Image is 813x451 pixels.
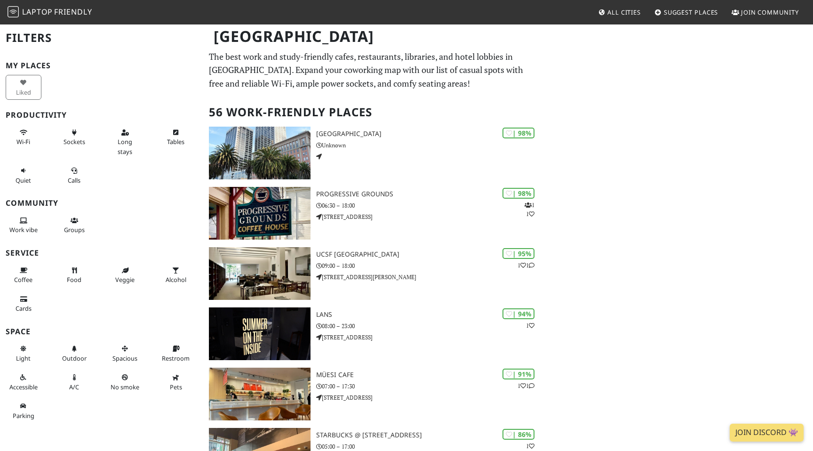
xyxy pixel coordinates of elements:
[209,98,536,127] h2: 56 Work-Friendly Places
[64,137,85,146] span: Power sockets
[728,4,803,21] a: Join Community
[6,24,198,52] h2: Filters
[6,370,41,395] button: Accessible
[209,247,311,300] img: UCSF Mission Bay FAMRI Library
[112,354,137,362] span: Spacious
[316,273,542,282] p: [STREET_ADDRESS][PERSON_NAME]
[54,7,92,17] span: Friendly
[607,8,641,16] span: All Cities
[502,128,534,138] div: | 98%
[502,248,534,259] div: | 95%
[6,125,41,150] button: Wi-Fi
[6,61,198,70] h3: My Places
[316,212,542,221] p: [STREET_ADDRESS]
[502,188,534,199] div: | 98%
[316,322,542,330] p: 08:00 – 23:00
[206,24,540,49] h1: [GEOGRAPHIC_DATA]
[209,307,311,360] img: LANS
[209,50,536,90] p: The best work and study-friendly cafes, restaurants, libraries, and hotel lobbies in [GEOGRAPHIC_...
[8,4,92,21] a: LaptopFriendly LaptopFriendly
[6,291,41,316] button: Cards
[67,275,81,284] span: Food
[316,201,542,210] p: 06:30 – 18:00
[158,125,194,150] button: Tables
[111,383,139,391] span: Smoke free
[741,8,799,16] span: Join Community
[9,225,38,234] span: People working
[170,383,182,391] span: Pet friendly
[6,163,41,188] button: Quiet
[6,327,198,336] h3: Space
[209,127,311,179] img: One Market Plaza
[115,275,135,284] span: Veggie
[730,424,804,442] a: Join Discord 👾
[316,190,542,198] h3: Progressive Grounds
[316,130,542,138] h3: [GEOGRAPHIC_DATA]
[6,249,198,258] h3: Service
[56,125,92,150] button: Sockets
[526,442,534,451] p: 1
[316,382,542,391] p: 07:00 – 17:30
[316,141,542,150] p: Unknown
[162,354,190,362] span: Restroom
[6,341,41,366] button: Light
[518,261,534,270] p: 1 1
[56,341,92,366] button: Outdoor
[118,137,132,155] span: Long stays
[203,127,542,179] a: One Market Plaza | 98% [GEOGRAPHIC_DATA] Unknown
[16,176,31,185] span: Quiet
[203,307,542,360] a: LANS | 94% 1 LANS 08:00 – 23:00 [STREET_ADDRESS]
[203,187,542,240] a: Progressive Grounds | 98% 11 Progressive Grounds 06:30 – 18:00 [STREET_ADDRESS]
[107,341,143,366] button: Spacious
[6,111,198,120] h3: Productivity
[56,370,92,395] button: A/C
[13,411,34,420] span: Parking
[594,4,645,21] a: All Cities
[651,4,722,21] a: Suggest Places
[69,383,79,391] span: Air conditioned
[22,7,53,17] span: Laptop
[316,442,542,451] p: 05:00 – 17:00
[502,369,534,379] div: | 91%
[316,393,542,402] p: [STREET_ADDRESS]
[62,354,87,362] span: Outdoor area
[167,137,184,146] span: Work-friendly tables
[209,187,311,240] img: Progressive Grounds
[203,247,542,300] a: UCSF Mission Bay FAMRI Library | 95% 11 UCSF [GEOGRAPHIC_DATA] 09:00 – 18:00 [STREET_ADDRESS][PER...
[316,311,542,319] h3: LANS
[64,225,85,234] span: Group tables
[526,321,534,330] p: 1
[203,368,542,420] a: Müesi Cafe | 91% 11 Müesi Cafe 07:00 – 17:30 [STREET_ADDRESS]
[56,263,92,288] button: Food
[518,381,534,390] p: 1 1
[158,263,194,288] button: Alcohol
[6,263,41,288] button: Coffee
[16,137,30,146] span: Stable Wi-Fi
[16,354,31,362] span: Natural light
[158,341,194,366] button: Restroom
[525,201,534,218] p: 1 1
[6,199,198,208] h3: Community
[9,383,38,391] span: Accessible
[316,431,542,439] h3: Starbucks @ [STREET_ADDRESS]
[6,213,41,238] button: Work vibe
[107,263,143,288] button: Veggie
[6,398,41,423] button: Parking
[664,8,718,16] span: Suggest Places
[8,6,19,17] img: LaptopFriendly
[316,250,542,258] h3: UCSF [GEOGRAPHIC_DATA]
[316,333,542,342] p: [STREET_ADDRESS]
[68,176,80,185] span: Video/audio calls
[209,368,311,420] img: Müesi Cafe
[56,213,92,238] button: Groups
[14,275,32,284] span: Coffee
[316,261,542,270] p: 09:00 – 18:00
[56,163,92,188] button: Calls
[502,308,534,319] div: | 94%
[158,370,194,395] button: Pets
[166,275,186,284] span: Alcohol
[16,304,32,313] span: Credit cards
[107,125,143,159] button: Long stays
[107,370,143,395] button: No smoke
[502,429,534,440] div: | 86%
